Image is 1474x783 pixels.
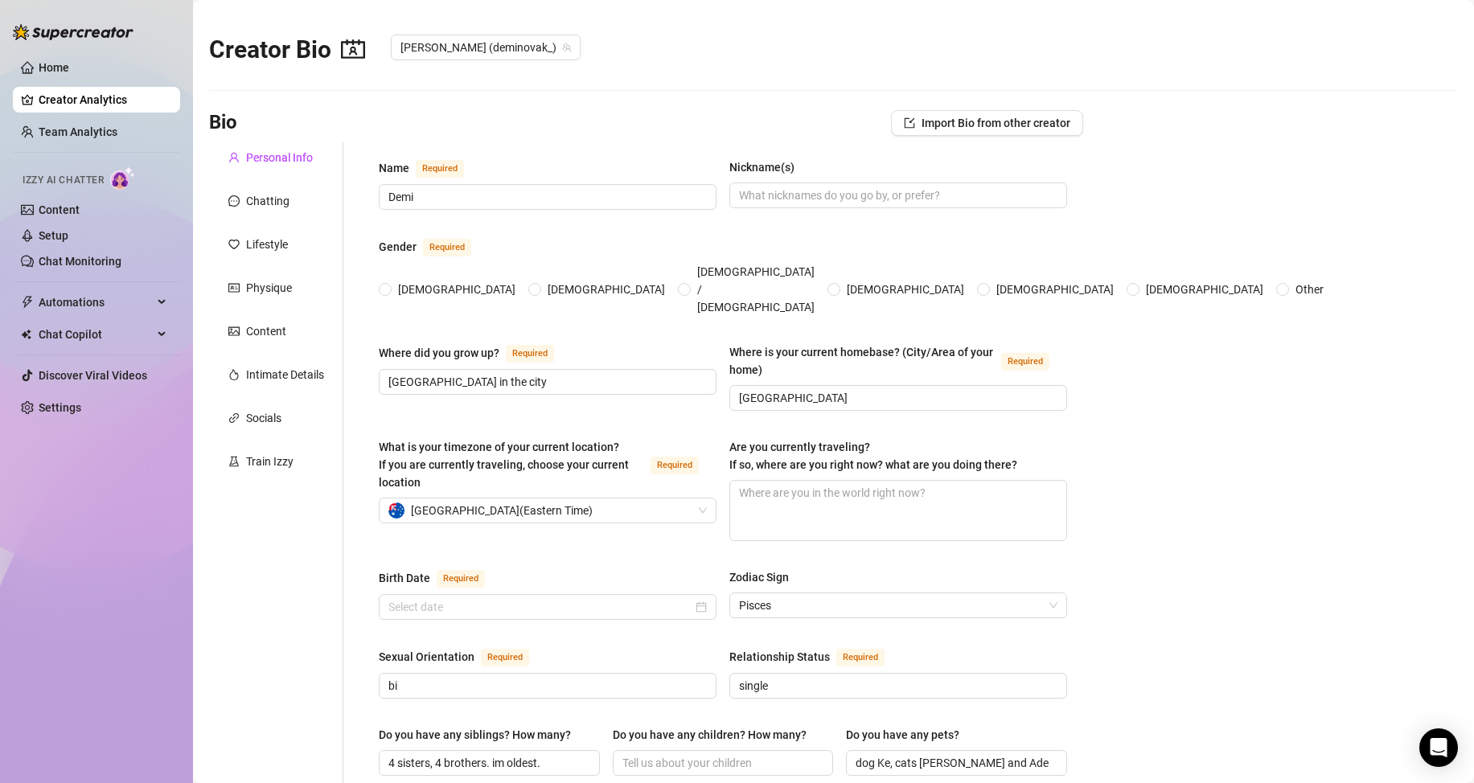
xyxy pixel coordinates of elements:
label: Gender [379,237,489,256]
label: Relationship Status [729,647,902,666]
input: Do you have any children? How many? [622,754,821,772]
h3: Bio [209,110,237,136]
span: [DEMOGRAPHIC_DATA] [990,281,1120,298]
input: Birth Date [388,598,692,616]
span: Required [416,160,464,178]
a: Setup [39,229,68,242]
label: Name [379,158,482,178]
input: Sexual Orientation [388,677,704,695]
div: Open Intercom Messenger [1419,728,1458,767]
div: Socials [246,409,281,427]
a: Content [39,203,80,216]
label: Do you have any siblings? How many? [379,726,582,744]
div: Lifestyle [246,236,288,253]
label: Nickname(s) [729,158,806,176]
input: Do you have any pets? [856,754,1054,772]
input: Relationship Status [739,677,1054,695]
div: Birth Date [379,569,430,587]
label: Do you have any children? How many? [613,726,818,744]
label: Zodiac Sign [729,568,800,586]
span: Izzy AI Chatter [23,173,104,188]
div: Name [379,159,409,177]
label: Do you have any pets? [846,726,971,744]
span: user [228,152,240,163]
span: What is your timezone of your current location? If you are currently traveling, choose your curre... [379,441,629,489]
div: Relationship Status [729,648,830,666]
a: Team Analytics [39,125,117,138]
a: Home [39,61,69,74]
input: Do you have any siblings? How many? [388,754,587,772]
span: Import Bio from other creator [922,117,1070,129]
span: Required [481,649,529,666]
div: Chatting [246,192,289,210]
span: heart [228,239,240,250]
div: Content [246,322,286,340]
div: Zodiac Sign [729,568,789,586]
div: Intimate Details [246,366,324,383]
span: message [228,195,240,207]
img: Chat Copilot [21,329,31,340]
span: team [562,43,572,52]
label: Where did you grow up? [379,343,572,363]
img: logo-BBDzfeDw.svg [13,24,133,40]
span: Required [836,649,885,666]
span: [DEMOGRAPHIC_DATA] [840,281,971,298]
div: Where did you grow up? [379,344,499,362]
div: Do you have any children? How many? [613,726,807,744]
span: Other [1289,281,1330,298]
span: Required [651,457,699,474]
span: picture [228,326,240,337]
div: Do you have any siblings? How many? [379,726,571,744]
a: Creator Analytics [39,87,167,113]
span: [DEMOGRAPHIC_DATA] [541,281,671,298]
span: [DEMOGRAPHIC_DATA] [392,281,522,298]
div: Gender [379,238,417,256]
label: Where is your current homebase? (City/Area of your home) [729,343,1067,379]
span: thunderbolt [21,296,34,309]
div: Where is your current homebase? (City/Area of your home) [729,343,995,379]
input: Nickname(s) [739,187,1054,204]
input: Where did you grow up? [388,373,704,391]
span: import [904,117,915,129]
div: Nickname(s) [729,158,794,176]
a: Settings [39,401,81,414]
div: Personal Info [246,149,313,166]
span: Are you currently traveling? If so, where are you right now? what are you doing there? [729,441,1017,471]
span: fire [228,369,240,380]
span: link [228,412,240,424]
span: Required [437,570,485,588]
label: Birth Date [379,568,503,588]
span: idcard [228,282,240,293]
span: Pisces [739,593,1057,617]
span: Demi (deminovak_) [400,35,571,59]
span: Required [1001,353,1049,371]
div: Physique [246,279,292,297]
span: contacts [341,37,365,61]
h2: Creator Bio [209,35,365,65]
img: AI Chatter [110,166,135,190]
img: au [388,502,404,519]
a: Discover Viral Videos [39,369,147,382]
button: Import Bio from other creator [891,110,1083,136]
span: Required [423,239,471,256]
span: Automations [39,289,153,315]
span: [GEOGRAPHIC_DATA] ( Eastern Time ) [411,498,593,523]
span: [DEMOGRAPHIC_DATA] [1139,281,1270,298]
div: Train Izzy [246,453,294,470]
input: Name [388,188,704,206]
a: Chat Monitoring [39,255,121,268]
span: [DEMOGRAPHIC_DATA] / [DEMOGRAPHIC_DATA] [691,263,821,316]
div: Do you have any pets? [846,726,959,744]
div: Sexual Orientation [379,648,474,666]
span: experiment [228,456,240,467]
input: Where is your current homebase? (City/Area of your home) [739,389,1054,407]
span: Required [506,345,554,363]
label: Sexual Orientation [379,647,547,666]
span: Chat Copilot [39,322,153,347]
